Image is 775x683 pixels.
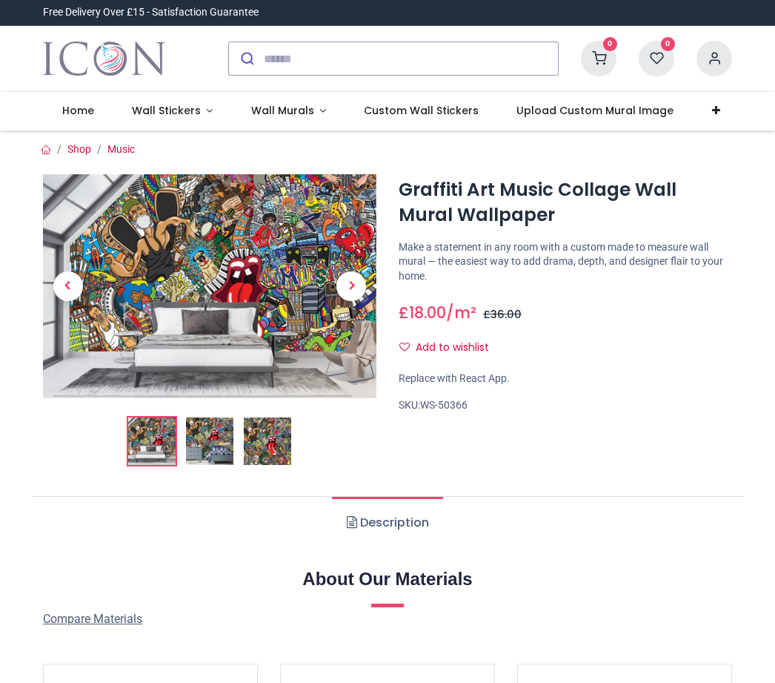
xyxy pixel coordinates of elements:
a: Logo of Icon Wall Stickers [43,38,165,79]
span: £ [483,307,522,322]
span: /m² [446,302,476,323]
a: Shop [67,143,91,155]
iframe: Customer reviews powered by Trustpilot [421,5,732,20]
p: Make a statement in any room with a custom made to measure wall mural — the easiest way to add dr... [399,240,732,284]
div: Replace with React App. [399,372,732,386]
div: Free Delivery Over £15 - Satisfaction Guarantee [43,5,259,20]
img: Icon Wall Stickers [43,38,165,79]
a: Wall Stickers [113,92,232,131]
span: £ [399,302,446,323]
i: Add to wishlist [399,342,410,352]
img: Graffiti Art Music Collage Wall Mural Wallpaper [43,174,376,397]
button: Submit [229,42,264,75]
span: Upload Custom Mural Image [516,103,673,118]
a: Wall Murals [232,92,345,131]
sup: 0 [661,37,675,51]
span: Previous [53,271,83,301]
a: Music [107,143,135,155]
span: Custom Wall Stickers [364,103,479,118]
button: Add to wishlistAdd to wishlist [399,335,502,360]
span: Wall Murals [251,103,314,118]
a: Next [327,208,377,364]
a: 0 [639,52,674,64]
h1: Graffiti Art Music Collage Wall Mural Wallpaper [399,177,732,228]
span: Home [62,103,94,118]
img: WS-50366-02 [186,418,233,465]
span: Compare Materials [43,612,142,626]
img: WS-50366-03 [244,418,291,465]
sup: 0 [603,37,617,51]
span: 18.00 [409,302,446,323]
span: Next [336,271,366,301]
span: 36.00 [490,307,522,322]
div: SKU: [399,398,732,413]
span: WS-50366 [420,399,468,411]
span: Wall Stickers [132,103,201,118]
h2: About Our Materials [43,567,732,592]
a: Description [332,497,442,549]
img: Graffiti Art Music Collage Wall Mural Wallpaper [128,418,176,465]
a: 0 [581,52,616,64]
a: Previous [43,208,93,364]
